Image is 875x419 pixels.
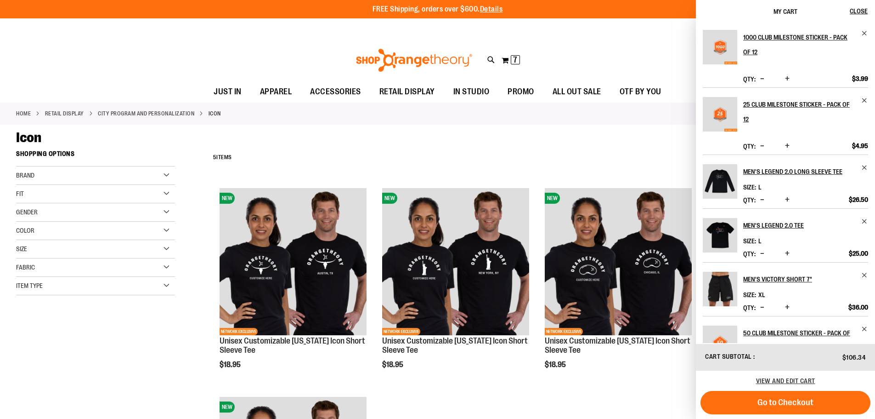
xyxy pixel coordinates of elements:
[743,164,868,179] a: Men's Legend 2.0 Long Sleeve Tee
[783,249,792,258] button: Increase product quantity
[743,237,756,245] dt: Size
[743,218,868,233] a: Men's Legend 2.0 Tee
[861,272,868,279] a: Remove item
[220,402,235,413] span: NEW
[16,146,175,166] strong: Shopping Options
[215,184,371,392] div: product
[743,184,756,191] dt: Size
[743,164,856,179] h2: Men's Legend 2.0 Long Sleeve Tee
[743,75,756,83] label: Qty
[758,142,767,151] button: Decrease product quantity
[16,264,35,271] span: Fabric
[16,172,34,179] span: Brand
[220,188,367,337] a: OTF City Unisex Texas Icon SS Tee BlackNEWNETWORK EXCLUSIVE
[849,249,868,258] span: $25.00
[743,218,856,233] h2: Men's Legend 2.0 Tee
[620,81,661,102] span: OTF BY YOU
[382,193,397,204] span: NEW
[453,81,490,102] span: IN STUDIO
[98,109,194,118] a: CITY PROGRAM AND PERSONALIZATION
[850,7,868,15] span: Close
[540,184,696,392] div: product
[209,109,221,118] strong: Icon
[16,190,24,197] span: Fit
[703,272,737,306] img: Men's Victory Short 7"
[756,377,815,385] a: View and edit cart
[260,81,292,102] span: APPAREL
[703,97,737,138] a: 25 Club Milestone Sticker - Pack of 12
[382,336,528,355] a: Unisex Customizable [US_STATE] Icon Short Sleeve Tee
[743,196,756,204] label: Qty
[703,30,737,64] img: 1000 Club Milestone Sticker - Pack of 12
[743,272,856,287] h2: Men's Victory Short 7"
[758,75,767,84] button: Decrease product quantity
[743,30,868,59] a: 1000 Club Milestone Sticker - Pack of 12
[705,353,752,360] span: Cart Subtotal
[703,30,868,87] li: Product
[508,81,534,102] span: PROMO
[743,304,756,311] label: Qty
[743,30,856,59] h2: 1000 Club Milestone Sticker - Pack of 12
[848,303,868,311] span: $36.00
[861,326,868,333] a: Remove item
[379,81,435,102] span: RETAIL DISPLAY
[861,97,868,104] a: Remove item
[703,30,737,70] a: 1000 Club Milestone Sticker - Pack of 12
[16,245,27,253] span: Size
[861,218,868,225] a: Remove item
[545,336,690,355] a: Unisex Customizable [US_STATE] Icon Short Sleeve Tee
[703,262,868,316] li: Product
[545,361,567,369] span: $18.95
[758,184,762,191] span: L
[220,188,367,335] img: OTF City Unisex Texas Icon SS Tee Black
[213,150,232,165] h2: Items
[220,361,242,369] span: $18.95
[310,81,361,102] span: ACCESSORIES
[861,30,868,37] a: Remove item
[849,195,868,204] span: $26.50
[783,75,792,84] button: Increase product quantity
[220,193,235,204] span: NEW
[45,109,84,118] a: RETAIL DISPLAY
[743,326,856,355] h2: 50 Club Milestone Sticker - Pack of 12
[545,193,560,204] span: NEW
[703,316,868,384] li: Product
[743,143,756,150] label: Qty
[757,397,813,408] span: Go to Checkout
[783,303,792,312] button: Increase product quantity
[382,188,529,337] a: OTF City Unisex New York Icon SS Tee BlackNEWNETWORK EXCLUSIVE
[703,164,737,205] a: Men's Legend 2.0 Long Sleeve Tee
[355,49,474,72] img: Shop Orangetheory
[743,272,868,287] a: Men's Victory Short 7"
[743,250,756,258] label: Qty
[743,291,756,298] dt: Size
[842,354,866,361] span: $106.34
[743,326,868,355] a: 50 Club Milestone Sticker - Pack of 12
[861,164,868,171] a: Remove item
[783,142,792,151] button: Increase product quantity
[703,87,868,155] li: Product
[703,97,737,132] img: 25 Club Milestone Sticker - Pack of 12
[382,328,420,335] span: NETWORK EXCLUSIVE
[703,272,737,312] a: Men's Victory Short 7"
[703,326,737,366] a: 50 Club Milestone Sticker - Pack of 12
[700,391,870,414] button: Go to Checkout
[545,328,583,335] span: NETWORK EXCLUSIVE
[545,188,692,335] img: OTF City Unisex Illinois Icon SS Tee Black
[16,208,38,216] span: Gender
[16,282,43,289] span: Item Type
[852,142,868,150] span: $4.95
[382,188,529,335] img: OTF City Unisex New York Icon SS Tee Black
[758,237,762,245] span: L
[213,154,217,161] span: 5
[16,227,34,234] span: Color
[553,81,601,102] span: ALL OUT SALE
[513,55,517,64] span: 7
[480,5,503,13] a: Details
[703,326,737,360] img: 50 Club Milestone Sticker - Pack of 12
[758,303,767,312] button: Decrease product quantity
[758,291,765,298] span: XL
[382,361,405,369] span: $18.95
[758,249,767,258] button: Decrease product quantity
